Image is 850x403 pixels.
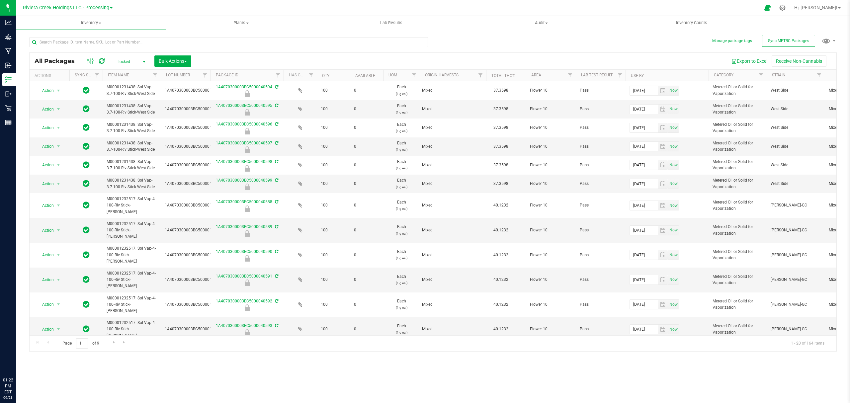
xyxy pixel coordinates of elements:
a: Sync Status [75,73,100,77]
a: 1A4070300003BC5000040592 [216,299,272,303]
inline-svg: Grow [5,34,12,40]
span: 1A4070300003BC5000015907 [165,277,221,283]
a: Use By [631,73,644,78]
span: Action [36,160,54,170]
span: select [54,105,63,114]
div: Final Check Lock [210,165,285,172]
span: 0 [354,277,379,283]
span: In Sync [83,250,90,260]
a: Filter [565,70,576,81]
span: select [668,160,679,170]
span: Pass [580,202,622,208]
a: 1A4070300003BC5000040595 [216,103,272,108]
span: Action [36,179,54,189]
span: Hi, [PERSON_NAME]! [794,5,837,10]
span: Action [36,325,54,334]
span: West Side [771,106,821,112]
span: select [658,275,668,284]
span: M00001231438: Sol Vap-3.7-100-Riv Stick-West Side [107,121,157,134]
span: 40.1232 [490,275,512,284]
span: [PERSON_NAME]-GC [771,301,821,308]
div: Final Check Lock [210,109,285,116]
div: Value 1: Mixed [422,227,484,233]
a: Filter [814,70,825,81]
span: Sync from Compliance System [274,224,278,229]
a: 1A4070300003BC5000040589 [216,224,272,229]
span: Action [36,142,54,151]
p: (1 g ea.) [387,109,416,116]
span: M00001231438: Sol Vap-3.7-100-Riv Stick-West Side [107,159,157,171]
span: Each [387,159,416,171]
div: Value 1: Mixed [422,277,484,283]
span: 0 [354,202,379,208]
span: In Sync [83,142,90,151]
span: select [54,201,63,210]
a: Category [714,73,733,77]
div: Value 1: Mixed [422,181,484,187]
span: 40.1232 [490,300,512,309]
span: Set Current date [668,225,679,235]
p: (1 g ea.) [387,91,416,97]
span: 100 [321,181,346,187]
span: 0 [354,301,379,308]
div: Final Check Lock [210,255,285,262]
span: Riviera Creek Holdings LLC - Processing [23,5,109,11]
input: Search Package ID, Item Name, SKU, Lot or Part Number... [29,37,428,47]
span: Pass [580,227,622,233]
span: 1A4070300003BC5000015890 [165,143,221,150]
span: In Sync [83,300,90,309]
span: Lab Results [371,20,411,26]
a: Area [531,73,541,77]
span: Set Current date [668,160,679,170]
span: select [54,275,63,284]
div: Value 1: Mixed [422,124,484,131]
span: 100 [321,301,346,308]
inline-svg: Inventory [5,76,12,83]
span: 37.3598 [490,104,512,114]
span: All Packages [35,57,81,65]
span: Action [36,201,54,210]
span: select [658,123,668,132]
div: Final Check Lock [210,128,285,134]
span: M00001232517: Sol Vap-4-100-Riv Stick-[PERSON_NAME] [107,320,157,339]
a: Package ID [216,73,238,77]
span: Action [36,123,54,132]
span: Metered Oil or Solid for Vaporization [713,159,763,171]
span: 0 [354,143,379,150]
p: (1 g ea.) [387,205,416,212]
span: Flower 10 [530,181,572,187]
button: Export to Excel [727,55,772,67]
span: Set Current date [668,104,679,114]
span: Metered Oil or Solid for Vaporization [713,177,763,190]
span: M00001231438: Sol Vap-3.7-100-Riv Stick-West Side [107,103,157,116]
span: In Sync [83,123,90,132]
p: (1 g ea.) [387,146,416,153]
div: Final Check Lock [210,205,285,212]
span: M00001232517: Sol Vap-4-100-Riv Stick-[PERSON_NAME] [107,245,157,265]
span: Each [387,224,416,236]
span: M00001231438: Sol Vap-3.7-100-Riv Stick-West Side [107,84,157,97]
span: select [54,226,63,235]
span: select [54,123,63,132]
span: Sync from Compliance System [274,200,278,204]
div: Value 1: Mixed [422,202,484,208]
span: Flower 10 [530,277,572,283]
span: select [658,226,668,235]
span: Flower 10 [530,162,572,168]
span: Action [36,275,54,284]
p: (1 g ea.) [387,255,416,261]
p: (1 g ea.) [387,128,416,134]
span: Sync from Compliance System [274,103,278,108]
inline-svg: Analytics [5,19,12,26]
span: Metered Oil or Solid for Vaporization [713,84,763,97]
span: 0 [354,124,379,131]
span: Audit [467,20,616,26]
span: [PERSON_NAME]-GC [771,252,821,258]
span: Plants [166,20,316,26]
span: 0 [354,87,379,94]
div: Value 1: Mixed [422,143,484,150]
div: Final Check Lock [210,230,285,237]
iframe: Resource center [7,350,27,370]
a: Filter [756,70,767,81]
span: Pass [580,162,622,168]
